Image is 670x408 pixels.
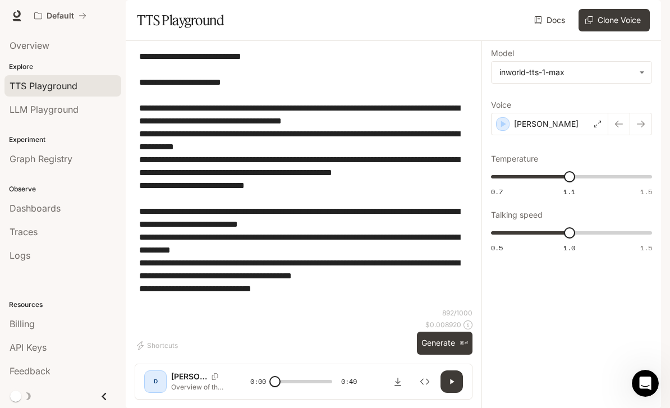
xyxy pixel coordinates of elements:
[417,332,472,355] button: Generate⌘⏎
[632,370,659,397] iframe: Intercom live chat
[640,243,652,253] span: 1.5
[492,62,651,83] div: inworld-tts-1-max
[491,187,503,196] span: 0.7
[532,9,570,31] a: Docs
[171,371,207,382] p: [PERSON_NAME]
[207,373,223,380] button: Copy Voice ID
[491,101,511,109] p: Voice
[491,49,514,57] p: Model
[250,376,266,387] span: 0:00
[146,373,164,391] div: D
[514,118,579,130] p: [PERSON_NAME]
[137,9,224,31] h1: TTS Playground
[442,308,472,318] p: 892 / 1000
[563,187,575,196] span: 1.1
[135,337,182,355] button: Shortcuts
[425,320,461,329] p: $ 0.008920
[563,243,575,253] span: 1.0
[341,376,357,387] span: 0:49
[387,370,409,393] button: Download audio
[460,340,468,347] p: ⌘⏎
[491,211,543,219] p: Talking speed
[499,67,634,78] div: inworld-tts-1-max
[29,4,91,27] button: All workspaces
[640,187,652,196] span: 1.5
[414,370,436,393] button: Inspect
[491,155,538,163] p: Temperature
[579,9,650,31] button: Clone Voice
[47,11,74,21] p: Default
[171,382,225,392] p: Overview of the Nervous System Definition and Functions The nervous system is a complex network o...
[491,243,503,253] span: 0.5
